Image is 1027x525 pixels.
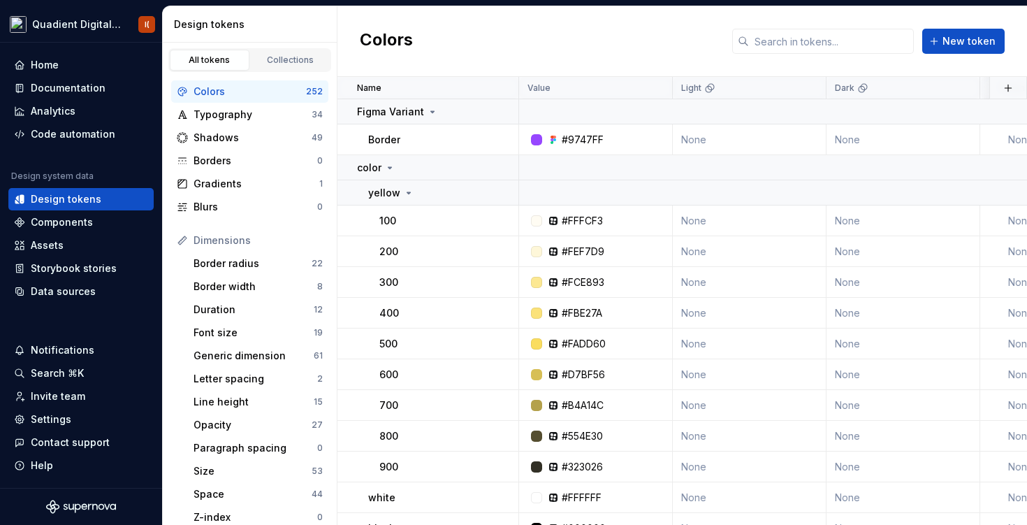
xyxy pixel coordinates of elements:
p: Figma Variant [357,105,424,119]
div: 0 [317,201,323,213]
td: None [826,421,980,452]
a: Documentation [8,77,154,99]
button: New token [922,29,1005,54]
td: None [673,124,826,155]
div: 34 [312,109,323,120]
a: Line height15 [188,391,328,413]
div: I( [145,19,150,30]
a: Code automation [8,123,154,145]
div: Search ⌘K [31,366,84,380]
td: None [826,359,980,390]
button: Search ⌘K [8,362,154,384]
div: Blurs [194,200,317,214]
a: Storybook stories [8,257,154,280]
div: Design tokens [174,17,331,31]
a: Gradients1 [171,173,328,195]
div: Colors [194,85,306,99]
a: Shadows49 [171,127,328,149]
p: 700 [379,398,398,412]
td: None [673,390,826,421]
button: Help [8,454,154,477]
p: 800 [379,429,398,443]
div: Design system data [11,171,94,182]
a: Home [8,54,154,76]
p: 200 [379,245,398,259]
a: Borders0 [171,150,328,172]
div: 0 [317,155,323,166]
div: Paragraph spacing [194,441,317,455]
div: 12 [314,304,323,315]
div: Borders [194,154,317,168]
a: Space44 [188,483,328,505]
td: None [826,482,980,513]
div: Settings [31,412,71,426]
div: Notifications [31,343,94,357]
div: Size [194,464,312,478]
td: None [826,124,980,155]
p: Dark [835,82,854,94]
a: Border radius22 [188,252,328,275]
div: All tokens [175,55,245,66]
td: None [673,298,826,329]
div: Analytics [31,104,75,118]
a: Supernova Logo [46,500,116,514]
div: #FADD60 [562,337,606,351]
td: None [826,206,980,236]
div: Assets [31,238,64,252]
div: #FCE893 [562,275,604,289]
a: Duration12 [188,299,328,321]
div: #FFFCF3 [562,214,603,228]
h2: Colors [360,29,413,54]
div: Letter spacing [194,372,317,386]
div: 49 [312,132,323,143]
a: Typography34 [171,103,328,126]
div: 15 [314,396,323,408]
div: Generic dimension [194,349,314,363]
a: Colors252 [171,80,328,103]
div: 0 [317,443,323,454]
td: None [673,452,826,482]
a: Analytics [8,100,154,122]
td: None [673,236,826,267]
p: yellow [368,186,400,200]
div: Z-index [194,510,317,524]
div: 1 [319,178,323,189]
div: Documentation [31,81,105,95]
div: 22 [312,258,323,269]
a: Letter spacing2 [188,368,328,390]
td: None [673,329,826,359]
div: Border radius [194,257,312,271]
div: Design tokens [31,192,101,206]
p: Value [527,82,551,94]
p: 600 [379,368,398,382]
div: #FFFFFF [562,491,602,505]
div: Code automation [31,127,115,141]
div: Invite team [31,389,85,403]
button: Notifications [8,339,154,361]
div: Font size [194,326,314,340]
div: #FEF7D9 [562,245,604,259]
td: None [673,267,826,298]
p: 400 [379,306,399,320]
p: Name [357,82,381,94]
p: Border [368,133,400,147]
div: Space [194,487,312,501]
div: 61 [314,350,323,361]
button: Contact support [8,431,154,454]
td: None [826,267,980,298]
div: 252 [306,86,323,97]
td: None [673,421,826,452]
p: white [368,491,395,505]
div: Duration [194,303,314,317]
div: Shadows [194,131,312,145]
p: color [357,161,381,175]
div: #9747FF [562,133,604,147]
a: Invite team [8,385,154,408]
td: None [826,390,980,421]
div: Storybook stories [31,261,117,275]
div: #323026 [562,460,603,474]
p: Light [681,82,701,94]
button: Quadient Digital Design SystemI( [3,9,159,39]
div: 0 [317,512,323,523]
a: Data sources [8,280,154,303]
